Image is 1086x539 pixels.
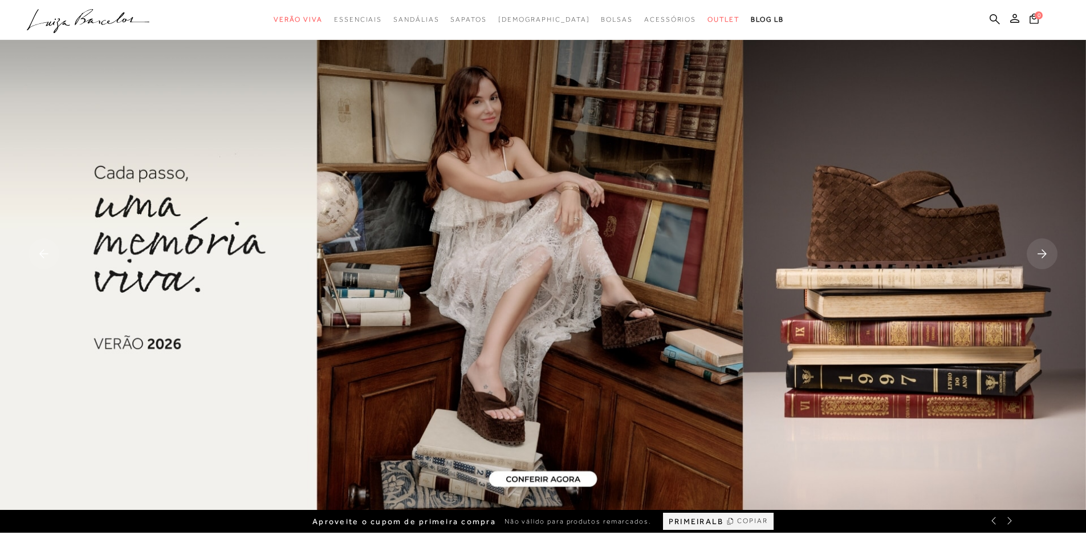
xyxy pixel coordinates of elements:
[644,9,696,30] a: noSubCategoriesText
[334,9,382,30] a: noSubCategoriesText
[601,15,633,23] span: Bolsas
[644,15,696,23] span: Acessórios
[393,9,439,30] a: noSubCategoriesText
[737,516,768,526] span: COPIAR
[707,15,739,23] span: Outlet
[751,15,784,23] span: BLOG LB
[707,9,739,30] a: noSubCategoriesText
[393,15,439,23] span: Sandálias
[274,15,323,23] span: Verão Viva
[505,517,652,526] span: Não válido para produtos remarcados.
[450,9,486,30] a: noSubCategoriesText
[274,9,323,30] a: noSubCategoriesText
[498,9,590,30] a: noSubCategoriesText
[334,15,382,23] span: Essenciais
[751,9,784,30] a: BLOG LB
[450,15,486,23] span: Sapatos
[312,517,496,526] span: Aproveite o cupom de primeira compra
[498,15,590,23] span: [DEMOGRAPHIC_DATA]
[669,517,723,526] span: PRIMEIRALB
[1035,11,1043,19] span: 0
[1026,13,1042,28] button: 0
[601,9,633,30] a: noSubCategoriesText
